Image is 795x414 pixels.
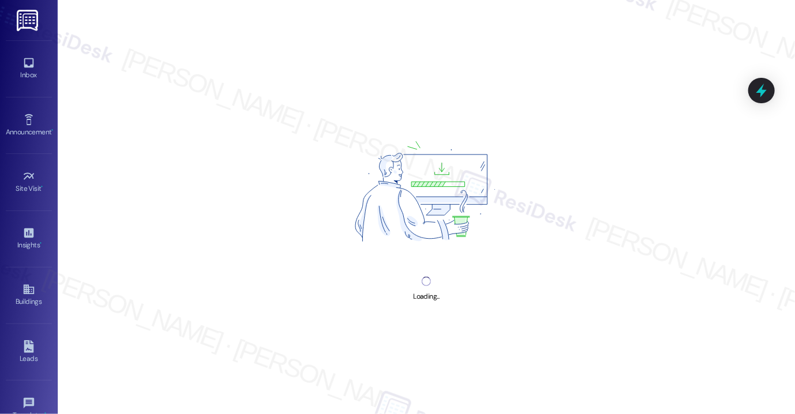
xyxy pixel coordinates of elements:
[17,10,40,31] img: ResiDesk Logo
[6,223,52,254] a: Insights •
[6,337,52,368] a: Leads
[6,167,52,198] a: Site Visit •
[6,53,52,84] a: Inbox
[42,183,43,191] span: •
[51,126,53,134] span: •
[6,280,52,311] a: Buildings
[40,239,42,247] span: •
[413,291,439,303] div: Loading...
